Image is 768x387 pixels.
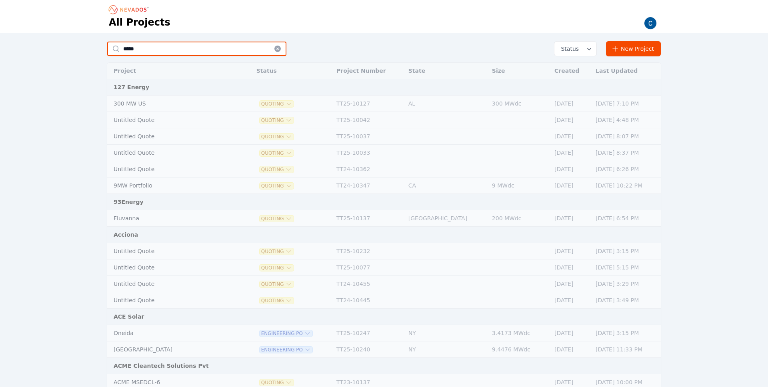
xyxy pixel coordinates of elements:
[107,210,661,227] tr: FluvannaQuotingTT25-10137[GEOGRAPHIC_DATA]200 MWdc[DATE][DATE] 6:54 PM
[332,96,404,112] td: TT25-10127
[107,292,232,309] td: Untitled Quote
[332,112,404,128] td: TT25-10042
[550,112,592,128] td: [DATE]
[332,63,404,79] th: Project Number
[107,145,661,161] tr: Untitled QuoteQuotingTT25-10033[DATE][DATE] 8:37 PM
[332,161,404,178] td: TT24-10362
[260,215,294,222] button: Quoting
[592,276,661,292] td: [DATE] 3:29 PM
[109,16,170,29] h1: All Projects
[260,101,294,107] button: Quoting
[332,210,404,227] td: TT25-10137
[550,259,592,276] td: [DATE]
[554,42,596,56] button: Status
[107,112,661,128] tr: Untitled QuoteQuotingTT25-10042[DATE][DATE] 4:48 PM
[107,276,232,292] td: Untitled Quote
[550,292,592,309] td: [DATE]
[260,117,294,124] span: Quoting
[107,341,232,358] td: [GEOGRAPHIC_DATA]
[592,112,661,128] td: [DATE] 4:48 PM
[404,210,488,227] td: [GEOGRAPHIC_DATA]
[107,96,232,112] td: 300 MW US
[107,325,232,341] td: Oneida
[260,183,294,189] button: Quoting
[550,210,592,227] td: [DATE]
[107,112,232,128] td: Untitled Quote
[404,96,488,112] td: AL
[107,227,661,243] td: Acciona
[550,276,592,292] td: [DATE]
[550,145,592,161] td: [DATE]
[592,341,661,358] td: [DATE] 11:33 PM
[260,297,294,304] span: Quoting
[550,325,592,341] td: [DATE]
[260,265,294,271] button: Quoting
[332,178,404,194] td: TT24-10347
[107,161,661,178] tr: Untitled QuoteQuotingTT24-10362[DATE][DATE] 6:26 PM
[592,325,661,341] td: [DATE] 3:15 PM
[260,134,294,140] button: Quoting
[109,3,151,16] nav: Breadcrumb
[592,259,661,276] td: [DATE] 5:15 PM
[107,358,661,374] td: ACME Cleantech Solutions Pvt
[488,63,550,79] th: Size
[592,63,661,79] th: Last Updated
[260,330,312,337] button: Engineering PO
[404,341,488,358] td: NY
[592,161,661,178] td: [DATE] 6:26 PM
[332,128,404,145] td: TT25-10037
[592,96,661,112] td: [DATE] 7:10 PM
[107,309,661,325] td: ACE Solar
[332,243,404,259] td: TT25-10232
[550,128,592,145] td: [DATE]
[550,63,592,79] th: Created
[332,145,404,161] td: TT25-10033
[107,259,661,276] tr: Untitled QuoteQuotingTT25-10077[DATE][DATE] 5:15 PM
[488,325,550,341] td: 3.4173 MWdc
[550,341,592,358] td: [DATE]
[107,178,232,194] td: 9MW Portfolio
[592,128,661,145] td: [DATE] 8:07 PM
[260,347,312,353] button: Engineering PO
[107,259,232,276] td: Untitled Quote
[606,41,661,56] a: New Project
[550,96,592,112] td: [DATE]
[252,63,332,79] th: Status
[260,166,294,173] button: Quoting
[332,292,404,309] td: TT24-10445
[592,243,661,259] td: [DATE] 3:15 PM
[592,292,661,309] td: [DATE] 3:49 PM
[107,325,661,341] tr: OneidaEngineering POTT25-10247NY3.4173 MWdc[DATE][DATE] 3:15 PM
[550,161,592,178] td: [DATE]
[488,341,550,358] td: 9.4476 MWdc
[488,96,550,112] td: 300 MWdc
[107,276,661,292] tr: Untitled QuoteQuotingTT24-10455[DATE][DATE] 3:29 PM
[644,17,657,30] img: Carmen Brooks
[592,178,661,194] td: [DATE] 10:22 PM
[332,276,404,292] td: TT24-10455
[260,150,294,156] span: Quoting
[260,379,294,386] button: Quoting
[332,325,404,341] td: TT25-10247
[107,161,232,178] td: Untitled Quote
[107,96,661,112] tr: 300 MW USQuotingTT25-10127AL300 MWdc[DATE][DATE] 7:10 PM
[107,292,661,309] tr: Untitled QuoteQuotingTT24-10445[DATE][DATE] 3:49 PM
[550,243,592,259] td: [DATE]
[260,248,294,255] button: Quoting
[592,145,661,161] td: [DATE] 8:37 PM
[107,128,661,145] tr: Untitled QuoteQuotingTT25-10037[DATE][DATE] 8:07 PM
[550,178,592,194] td: [DATE]
[107,194,661,210] td: 93Energy
[107,128,232,145] td: Untitled Quote
[488,210,550,227] td: 200 MWdc
[404,178,488,194] td: CA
